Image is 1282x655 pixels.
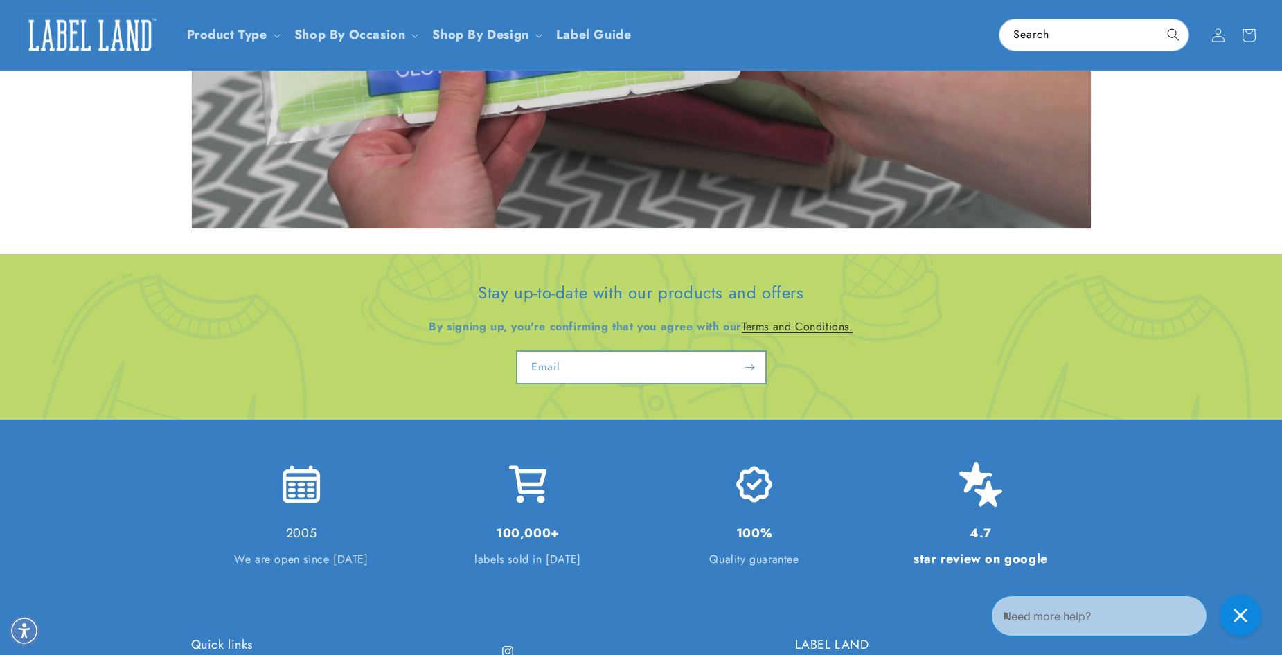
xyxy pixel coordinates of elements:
[970,524,992,542] strong: 4.7
[991,590,1268,641] iframe: Gorgias Floating Chat
[556,27,632,43] span: Label Guide
[432,26,528,44] a: Shop By Design
[21,14,159,57] img: Label Land
[795,637,1092,653] h2: LABEL LAND
[1158,19,1188,50] button: Search
[661,550,848,570] p: Quality guarantee
[187,26,267,44] a: Product Type
[208,550,395,570] p: We are open since [DATE]
[9,616,39,646] div: Accessibility Menu
[294,27,406,43] span: Shop By Occasion
[742,318,853,334] a: Terms and Conditions. - open in a new tab
[429,318,742,334] strong: By signing up, you're confirming that you agree with our
[208,524,395,543] h3: 2005
[191,637,488,653] h2: Quick links
[435,550,621,570] p: labels sold in [DATE]
[179,19,286,51] summary: Product Type
[496,524,560,542] strong: 100,000+
[548,19,640,51] a: Label Guide
[914,550,1048,568] strong: star review on google
[16,8,165,62] a: Label Land
[736,524,772,542] strong: 100%
[62,282,1220,303] h2: Stay up-to-date with our products and offers
[424,19,547,51] summary: Shop By Design
[286,19,425,51] summary: Shop By Occasion
[735,351,765,384] button: Subscribe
